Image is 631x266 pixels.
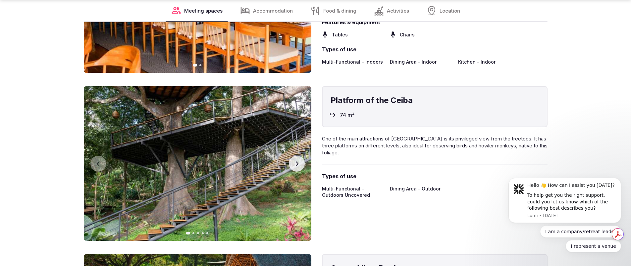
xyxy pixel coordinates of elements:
span: Dining Area - Outdoor [390,186,441,198]
button: Go to slide 2 [192,232,194,234]
span: 74 m² [340,111,354,119]
button: Go to slide 1 [186,232,190,235]
button: Go to slide 5 [206,232,208,234]
h4: Platform of the Ceiba [331,95,539,106]
span: Accommodation [253,7,293,14]
img: Gallery image 1 [84,86,311,241]
iframe: Intercom notifications message [499,141,631,263]
button: Go to slide 4 [202,232,204,234]
span: Chairs [400,31,415,38]
span: Features & equipment [322,19,548,26]
span: Types of use [322,46,548,53]
span: Kitchen - Indoor [458,59,496,65]
span: Location [440,7,460,14]
span: Activities [387,7,409,14]
span: Meeting spaces [184,7,223,14]
span: Multi-Functional - Outdoors Uncovered [322,186,385,198]
span: Food & dining [323,7,356,14]
span: Dining Area - Indoor [390,59,437,65]
span: Types of use [322,173,548,180]
button: Go to slide 2 [199,64,201,66]
button: Go to slide 3 [197,232,199,234]
span: Multi-Functional - Indoors [322,59,383,65]
span: Tables [332,31,348,38]
button: Go to slide 1 [193,64,197,67]
span: One of the main attractions of [GEOGRAPHIC_DATA] is its privileged view from the treetops. It has... [322,135,548,156]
